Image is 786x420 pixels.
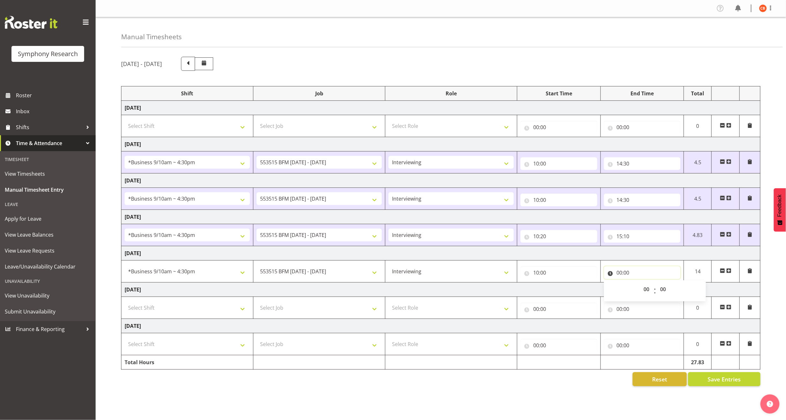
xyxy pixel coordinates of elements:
[5,262,91,271] span: Leave/Unavailability Calendar
[604,230,681,243] input: Click to select...
[2,288,94,304] a: View Unavailability
[121,101,761,115] td: [DATE]
[389,90,514,97] div: Role
[121,246,761,261] td: [DATE]
[5,214,91,224] span: Apply for Leave
[121,60,162,67] h5: [DATE] - [DATE]
[520,266,597,279] input: Click to select...
[604,339,681,352] input: Click to select...
[2,198,94,211] div: Leave
[708,375,741,383] span: Save Entries
[121,137,761,151] td: [DATE]
[604,194,681,206] input: Click to select...
[520,339,597,352] input: Click to select...
[604,266,681,279] input: Click to select...
[684,224,712,246] td: 4.83
[16,324,83,334] span: Finance & Reporting
[604,157,681,170] input: Click to select...
[520,303,597,315] input: Click to select...
[684,151,712,173] td: 4.5
[777,195,783,217] span: Feedback
[2,275,94,288] div: Unavailability
[2,153,94,166] div: Timesheet
[125,90,250,97] div: Shift
[2,243,94,259] a: View Leave Requests
[2,304,94,320] a: Submit Unavailability
[652,375,667,383] span: Reset
[684,188,712,210] td: 4.5
[2,259,94,275] a: Leave/Unavailability Calendar
[5,307,91,316] span: Submit Unavailability
[767,401,773,407] img: help-xxl-2.png
[684,297,712,319] td: 0
[654,283,656,299] span: :
[5,16,57,29] img: Rosterit website logo
[121,355,253,370] td: Total Hours
[684,355,712,370] td: 27.83
[2,182,94,198] a: Manual Timesheet Entry
[2,211,94,227] a: Apply for Leave
[604,121,681,134] input: Click to select...
[121,210,761,224] td: [DATE]
[5,230,91,239] span: View Leave Balances
[688,372,761,386] button: Save Entries
[18,49,78,59] div: Symphony Research
[684,333,712,355] td: 0
[16,91,92,100] span: Roster
[520,194,597,206] input: Click to select...
[16,107,92,116] span: Inbox
[604,303,681,315] input: Click to select...
[16,138,83,148] span: Time & Attendance
[520,121,597,134] input: Click to select...
[520,230,597,243] input: Click to select...
[16,122,83,132] span: Shifts
[5,169,91,179] span: View Timesheets
[2,166,94,182] a: View Timesheets
[633,372,687,386] button: Reset
[520,90,597,97] div: Start Time
[2,227,94,243] a: View Leave Balances
[684,261,712,283] td: 14
[121,319,761,333] td: [DATE]
[774,188,786,232] button: Feedback - Show survey
[604,90,681,97] div: End Time
[759,4,767,12] img: chelsea-bartlett11426.jpg
[5,246,91,255] span: View Leave Requests
[520,157,597,170] input: Click to select...
[684,115,712,137] td: 0
[687,90,708,97] div: Total
[121,33,182,41] h4: Manual Timesheets
[121,283,761,297] td: [DATE]
[121,173,761,188] td: [DATE]
[257,90,382,97] div: Job
[5,185,91,195] span: Manual Timesheet Entry
[5,291,91,300] span: View Unavailability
